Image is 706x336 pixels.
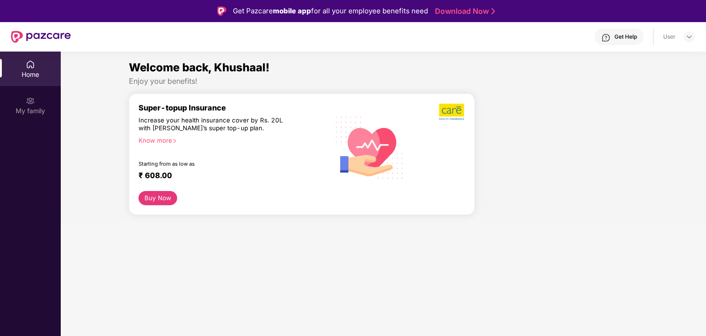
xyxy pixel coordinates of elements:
[435,6,492,16] a: Download Now
[139,171,320,182] div: ₹ 608.00
[686,33,693,41] img: svg+xml;base64,PHN2ZyBpZD0iRHJvcGRvd24tMzJ4MzIiIHhtbG5zPSJodHRwOi8vd3d3LnczLm9yZy8yMDAwL3N2ZyIgd2...
[26,96,35,105] img: svg+xml;base64,PHN2ZyB3aWR0aD0iMjAiIGhlaWdodD0iMjAiIHZpZXdCb3g9IjAgMCAyMCAyMCIgZmlsbD0ibm9uZSIgeG...
[26,60,35,69] img: svg+xml;base64,PHN2ZyBpZD0iSG9tZSIgeG1sbnM9Imh0dHA6Ly93d3cudzMub3JnLzIwMDAvc3ZnIiB3aWR0aD0iMjAiIG...
[217,6,226,16] img: Logo
[139,116,289,133] div: Increase your health insurance cover by Rs. 20L with [PERSON_NAME]’s super top-up plan.
[139,191,178,205] button: Buy Now
[129,61,270,74] span: Welcome back, Khushaal!
[329,105,411,189] img: svg+xml;base64,PHN2ZyB4bWxucz0iaHR0cDovL3d3dy53My5vcmcvMjAwMC9zdmciIHhtbG5zOnhsaW5rPSJodHRwOi8vd3...
[273,6,311,15] strong: mobile app
[614,33,637,41] div: Get Help
[172,139,177,144] span: right
[139,137,324,143] div: Know more
[492,6,495,16] img: Stroke
[602,33,611,42] img: svg+xml;base64,PHN2ZyBpZD0iSGVscC0zMngzMiIgeG1sbnM9Imh0dHA6Ly93d3cudzMub3JnLzIwMDAvc3ZnIiB3aWR0aD...
[439,103,465,121] img: b5dec4f62d2307b9de63beb79f102df3.png
[11,31,71,43] img: New Pazcare Logo
[139,161,290,167] div: Starting from as low as
[663,33,676,41] div: User
[129,76,638,86] div: Enjoy your benefits!
[233,6,428,17] div: Get Pazcare for all your employee benefits need
[139,103,329,112] div: Super-topup Insurance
